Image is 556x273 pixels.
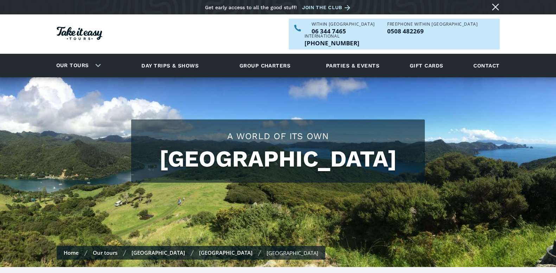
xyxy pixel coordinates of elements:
[138,146,418,172] h1: [GEOGRAPHIC_DATA]
[305,34,359,38] div: International
[93,249,117,256] a: Our tours
[312,22,375,26] div: WITHIN [GEOGRAPHIC_DATA]
[138,130,418,142] h2: A World Of Its Own
[312,28,375,34] a: Call us within NZ on 063447465
[57,27,102,40] img: Take it easy Tours logo
[490,1,501,13] a: Close message
[133,56,207,75] a: Day trips & shows
[305,40,359,46] p: [PHONE_NUMBER]
[267,249,318,256] div: [GEOGRAPHIC_DATA]
[51,57,94,74] a: Our tours
[470,56,503,75] a: Contact
[305,40,359,46] a: Call us outside of NZ on +6463447465
[205,5,297,10] div: Get early access to all the good stuff!
[57,23,102,45] a: Homepage
[322,56,383,75] a: Parties & events
[312,28,375,34] p: 06 344 7465
[302,3,353,12] a: Join the club
[48,56,107,75] div: Our tours
[406,56,447,75] a: Gift cards
[387,28,478,34] p: 0508 482269
[387,28,478,34] a: Call us freephone within NZ on 0508482269
[231,56,299,75] a: Group charters
[132,249,185,256] a: [GEOGRAPHIC_DATA]
[64,249,79,256] a: Home
[199,249,253,256] a: [GEOGRAPHIC_DATA]
[57,246,325,260] nav: Breadcrumbs
[387,22,478,26] div: Freephone WITHIN [GEOGRAPHIC_DATA]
